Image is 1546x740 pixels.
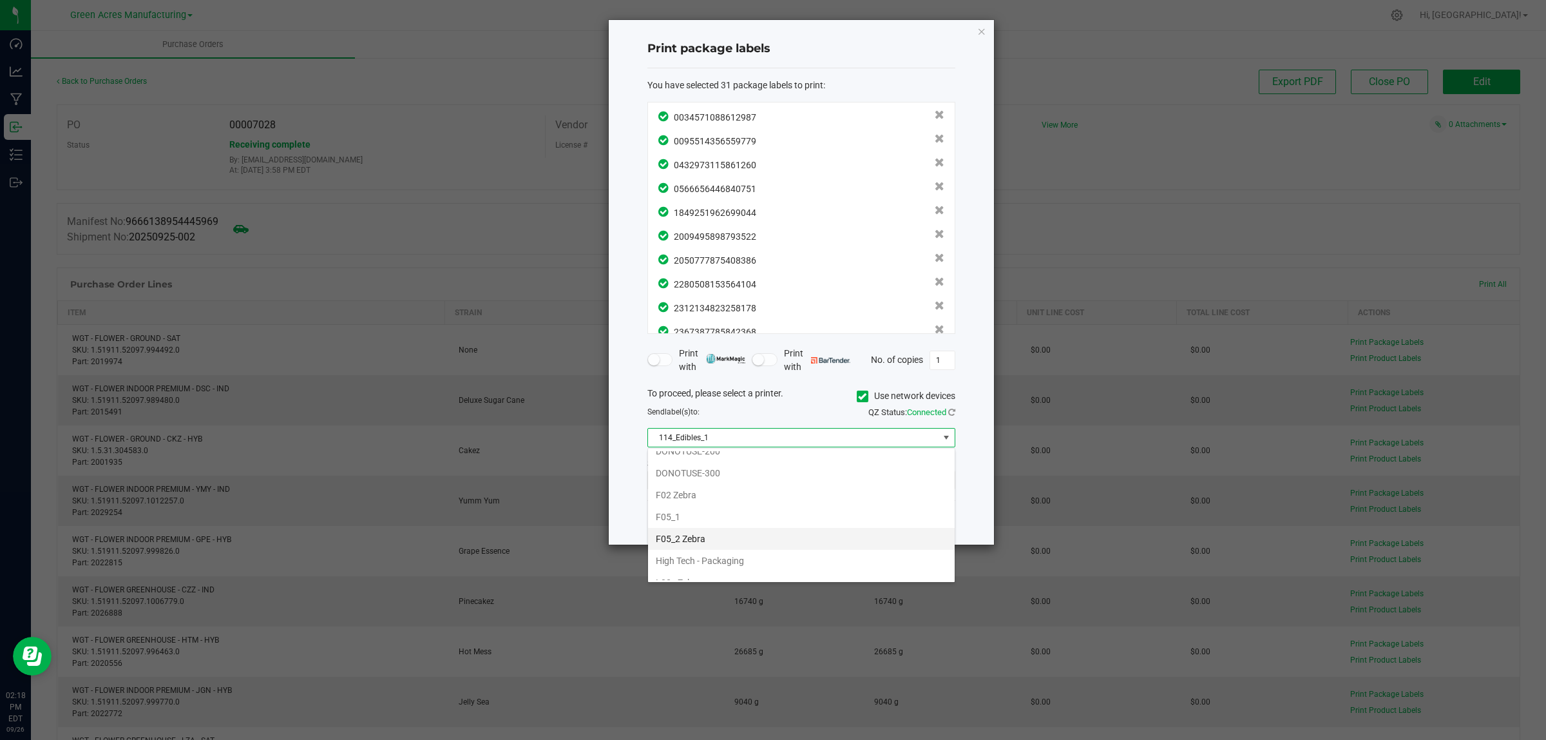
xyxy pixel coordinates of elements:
li: F05_2 Zebra [648,528,955,550]
span: 0034571088612987 [674,112,756,122]
img: bartender.png [811,357,850,364]
span: Connected [907,407,946,417]
span: 2312134823258178 [674,303,756,313]
li: DONOTUSE-300 [648,462,955,484]
li: High Tech - Packaging [648,550,955,572]
span: In Sync [658,300,671,314]
span: In Sync [658,277,671,290]
div: To proceed, please select a printer. [638,387,965,406]
span: You have selected 31 package labels to print [647,80,823,90]
span: In Sync [658,253,671,266]
img: mark_magic_cybra.png [706,354,745,364]
span: QZ Status: [868,407,955,417]
span: In Sync [658,110,671,123]
span: In Sync [658,205,671,219]
span: 2050777875408386 [674,255,756,266]
li: L02 - Zebra [648,572,955,594]
label: Use network devices [857,389,955,403]
span: In Sync [658,157,671,171]
li: F02 Zebra [648,484,955,506]
span: No. of copies [871,354,923,364]
span: 0095514356559779 [674,136,756,146]
li: F05_1 [648,506,955,528]
span: 2009495898793522 [674,231,756,242]
span: 2367387785842368 [674,327,756,337]
li: DONOTUSE-200 [648,440,955,462]
span: 0432973115861260 [674,160,756,170]
span: Print with [784,347,850,374]
span: 1849251962699044 [674,208,756,218]
span: In Sync [658,324,671,338]
span: 0566656446840751 [674,184,756,194]
span: In Sync [658,133,671,147]
iframe: Resource center [13,637,52,676]
h4: Print package labels [647,41,955,57]
span: In Sync [658,181,671,195]
span: 2280508153564104 [674,279,756,289]
span: Send to: [647,407,700,416]
span: Print with [679,347,745,374]
span: label(s) [665,407,691,416]
div: : [647,79,955,92]
span: 114_Edibles_1 [648,429,939,447]
span: In Sync [658,229,671,242]
div: Select a label template. [638,457,965,471]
